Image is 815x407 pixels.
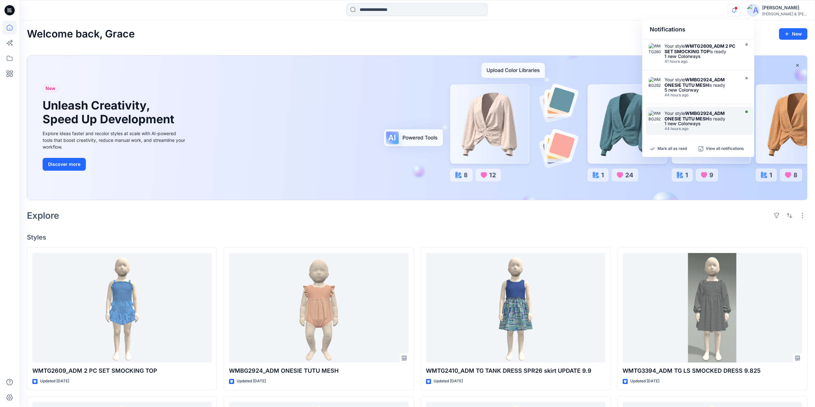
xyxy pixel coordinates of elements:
div: Your style is ready [664,77,738,88]
a: WMTG2609_ADM 2 PC SET SMOCKING TOP [32,253,212,363]
h1: Unleash Creativity, Speed Up Development [43,99,177,126]
div: Tuesday, September 09, 2025 20:08 [664,59,738,64]
a: WMBG2924_ADM ONESIE TUTU MESH [229,253,408,363]
a: Discover more [43,158,187,171]
div: [PERSON_NAME] [762,4,807,12]
p: Updated [DATE] [434,378,463,385]
div: 5 new Colorway [664,88,738,92]
strong: WMBG2924_ADM ONESIE TUTU MESH [664,77,725,88]
div: [PERSON_NAME] & [PERSON_NAME] [762,12,807,16]
span: New [45,85,55,92]
p: View all notifications [706,146,744,152]
p: WMBG2924_ADM ONESIE TUTU MESH [229,366,408,375]
p: Updated [DATE] [40,378,69,385]
div: Your style is ready [664,43,738,54]
p: WMTG3394_ADM TG LS SMOCKED DRESS 9.825 [623,366,802,375]
button: Discover more [43,158,86,171]
p: WMTG2609_ADM 2 PC SET SMOCKING TOP [32,366,212,375]
p: WMTG2410_ADM TG TANK DRESS SPR26 skirt UPDATE 9.9 [426,366,605,375]
strong: WMBG2924_ADM ONESIE TUTU MESH [664,110,725,121]
h2: Explore [27,210,59,221]
div: Tuesday, September 09, 2025 17:13 [664,93,738,97]
div: Explore ideas faster and recolor styles at scale with AI-powered tools that boost creativity, red... [43,130,187,150]
a: WMTG2410_ADM TG TANK DRESS SPR26 skirt UPDATE 9.9 [426,253,605,363]
div: 1 new Colorways [664,121,738,126]
h2: Welcome back, Grace [27,28,135,40]
div: Tuesday, September 09, 2025 17:08 [664,126,738,131]
p: Updated [DATE] [237,378,266,385]
img: WMBG2924_ADM ONESIE TUTU MESH colorways update 7.16 [648,77,661,90]
button: New [779,28,807,40]
strong: WMTG2609_ADM 2 PC SET SMOCKING TOP [664,43,735,54]
p: Mark all as read [657,146,687,152]
a: WMTG3394_ADM TG LS SMOCKED DRESS 9.825 [623,253,802,363]
div: Your style is ready [664,110,738,121]
img: WMTG2609_ADM 2 PC SET SMOCKING TOP colorways update 7.21 [648,43,661,56]
h4: Styles [27,233,807,241]
div: 1 new Colorways [664,54,738,59]
img: WMBG2924_ADM ONESIE TUTU MESH colorways update 7.16 [648,110,661,123]
p: Updated [DATE] [630,378,659,385]
img: avatar [747,4,760,17]
div: Notifications [642,20,754,39]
